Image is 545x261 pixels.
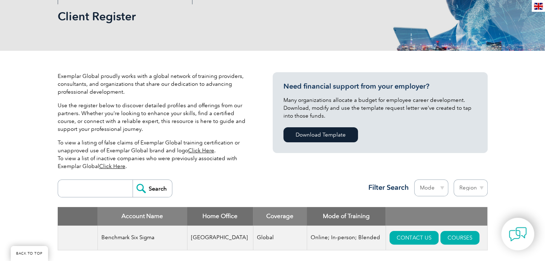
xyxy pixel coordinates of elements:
[99,163,125,169] a: Click Here
[97,207,187,226] th: Account Name: activate to sort column descending
[11,246,48,261] a: BACK TO TOP
[307,207,386,226] th: Mode of Training: activate to sort column ascending
[253,207,307,226] th: Coverage: activate to sort column ascending
[283,127,358,142] a: Download Template
[58,72,251,96] p: Exemplar Global proudly works with a global network of training providers, consultants, and organ...
[386,207,487,226] th: : activate to sort column ascending
[133,180,172,197] input: Search
[307,226,386,250] td: Online; In-person; Blended
[58,139,251,170] p: To view a listing of false claims of Exemplar Global training certification or unapproved use of ...
[283,96,477,120] p: Many organizations allocate a budget for employee career development. Download, modify and use th...
[187,226,253,250] td: [GEOGRAPHIC_DATA]
[58,11,359,22] h2: Client Register
[97,226,187,250] td: Benchmark Six Sigma
[58,102,251,133] p: Use the register below to discover detailed profiles and offerings from our partners. Whether you...
[253,226,307,250] td: Global
[283,82,477,91] h3: Need financial support from your employer?
[440,231,479,245] a: COURSES
[509,225,527,243] img: contact-chat.png
[364,183,409,192] h3: Filter Search
[188,147,214,154] a: Click Here
[534,3,543,10] img: en
[187,207,253,226] th: Home Office: activate to sort column ascending
[389,231,439,245] a: CONTACT US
